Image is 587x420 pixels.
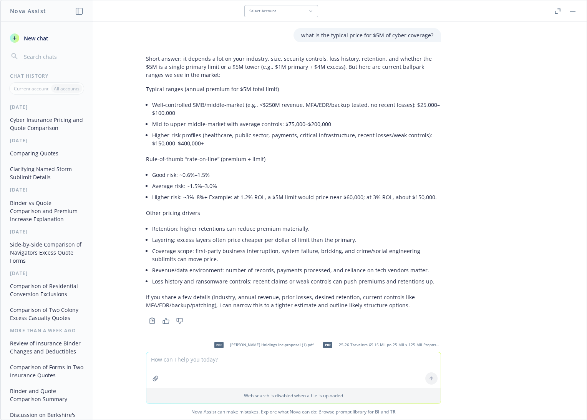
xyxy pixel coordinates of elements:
[339,342,439,347] span: 25-26 Travelers XS 15 Mil po 25 Mil x 125 Mil Proposal.pdf
[230,342,313,347] span: [PERSON_NAME] Holdings Inc-proposal (1).pdf
[14,85,48,92] p: Current account
[1,104,93,110] div: [DATE]
[1,327,93,334] div: More than a week ago
[22,51,83,62] input: Search chats
[152,276,441,287] li: Loss history and ransomware controls: recent claims or weak controls can push premiums and retent...
[1,187,93,193] div: [DATE]
[7,280,86,300] button: Comparison of Residential Conversion Exclusions
[1,137,93,144] div: [DATE]
[249,8,276,13] span: Select Account
[7,303,86,324] button: Comparison of Two Colony Excess Casualty Quotes
[375,408,380,415] a: BI
[7,197,86,225] button: Binder vs Quote Comparison and Premium Increase Explanation
[146,155,441,163] p: Rule-of-thumb “rate-on-line” (premium ÷ limit)
[152,265,441,276] li: Revenue/data environment: number of records, payments processed, and reliance on tech vendors mat...
[22,34,48,42] span: New chat
[214,342,224,348] span: pdf
[54,85,80,92] p: All accounts
[318,335,441,355] div: pdf25-26 Travelers XS 15 Mil po 25 Mil x 125 Mil Proposal.pdf
[7,238,86,267] button: Side-by-Side Comparison of Navigators Excess Quote Forms
[152,130,441,149] li: Higher-risk profiles (healthcare, public sector, payments, critical infrastructure, recent losses...
[1,270,93,277] div: [DATE]
[146,85,441,93] p: Typical ranges (annual premium for $5M total limit)
[152,234,441,245] li: Layering: excess layers often price cheaper per dollar of limit than the primary.
[7,385,86,405] button: Binder and Quote Comparison Summary
[3,404,584,420] span: Nova Assist can make mistakes. Explore what Nova can do: Browse prompt library for and
[301,31,433,39] p: what is the typical price for $5M of cyber coverage?
[152,223,441,234] li: Retention: higher retentions can reduce premium materially.
[10,7,46,15] h1: Nova Assist
[7,113,86,134] button: Cyber Insurance Pricing and Quote Comparison
[1,228,93,235] div: [DATE]
[7,163,86,183] button: Clarifying Named Storm Sublimit Details
[146,55,441,79] p: Short answer: it depends a lot on your industry, size, security controls, loss history, retention...
[7,337,86,358] button: Review of Insurance Binder Changes and Deductibles
[323,342,332,348] span: pdf
[151,392,436,399] p: Web search is disabled when a file is uploaded
[146,209,441,217] p: Other pricing drivers
[152,192,441,203] li: Higher risk: ~3%–8%+ Example: at 1.2% ROL, a $5M limit would price near $60,000; at 3% ROL, about...
[152,245,441,265] li: Coverage scope: first-party business interruption, system failure, bricking, and crime/social eng...
[146,293,441,309] p: If you share a few details (industry, annual revenue, prior losses, desired retention, current co...
[149,317,156,324] svg: Copy to clipboard
[152,180,441,192] li: Average risk: ~1.5%–3.0%
[152,169,441,180] li: Good risk: ~0.6%–1.5%
[244,5,318,17] button: Select Account
[7,361,86,382] button: Comparison of Forms in Two Insurance Quotes
[152,118,441,130] li: Mid to upper middle-market with average controls: $75,000–$200,000
[390,408,396,415] a: TR
[7,147,86,160] button: Comparing Quotes
[7,31,86,45] button: New chat
[1,73,93,79] div: Chat History
[152,99,441,118] li: Well-controlled SMB/middle-market (e.g., <$250M revenue, MFA/EDR/backup tested, no recent losses)...
[174,315,186,326] button: Thumbs down
[209,335,315,355] div: pdf[PERSON_NAME] Holdings Inc-proposal (1).pdf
